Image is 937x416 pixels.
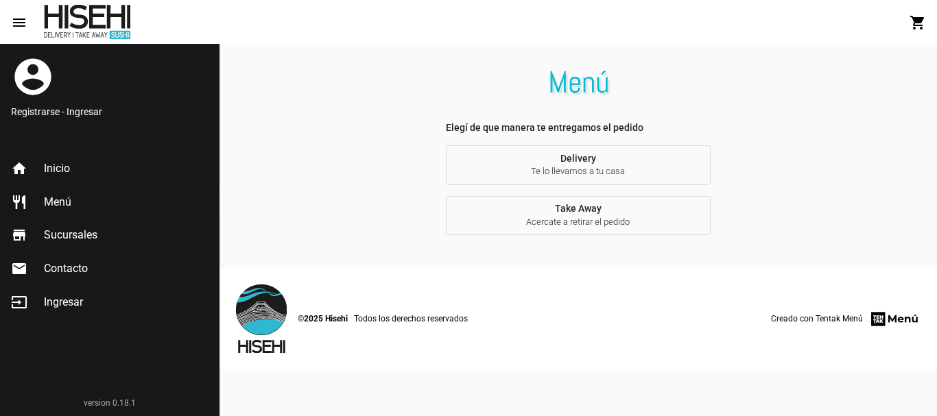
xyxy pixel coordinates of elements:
span: Te lo llevamos a tu casa [457,165,700,178]
mat-icon: account_circle [11,55,55,99]
span: Creado con Tentak Menú [771,312,863,326]
span: ©2025 Hisehi [298,312,348,326]
mat-icon: email [11,260,27,277]
button: Take AwayAcercate a retirar el pedido [446,196,711,236]
mat-icon: shopping_cart [910,14,926,31]
img: menu-firm.png [869,310,921,328]
h1: Menú [220,71,937,93]
span: Menú [44,195,71,209]
mat-icon: home [11,160,27,177]
span: Acercate a retirar el pedido [457,216,700,228]
span: Ingresar [44,295,83,309]
a: Registrarse - Ingresar [11,105,208,119]
mat-icon: restaurant [11,194,27,210]
mat-icon: store [11,227,27,243]
mat-icon: input [11,294,27,310]
span: Contacto [44,262,88,276]
span: Todos los derechos reservados [354,312,468,326]
button: DeliveryTe lo llevamos a tu casa [446,145,711,185]
label: Elegí de que manera te entregamos el pedido [446,121,711,134]
span: Take Away [457,203,700,228]
span: Delivery [457,153,700,178]
span: Sucursales [44,228,97,242]
a: Creado con Tentak Menú [771,310,921,328]
span: Inicio [44,162,70,175]
mat-icon: menu [11,14,27,31]
div: version 0.18.1 [11,396,208,410]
